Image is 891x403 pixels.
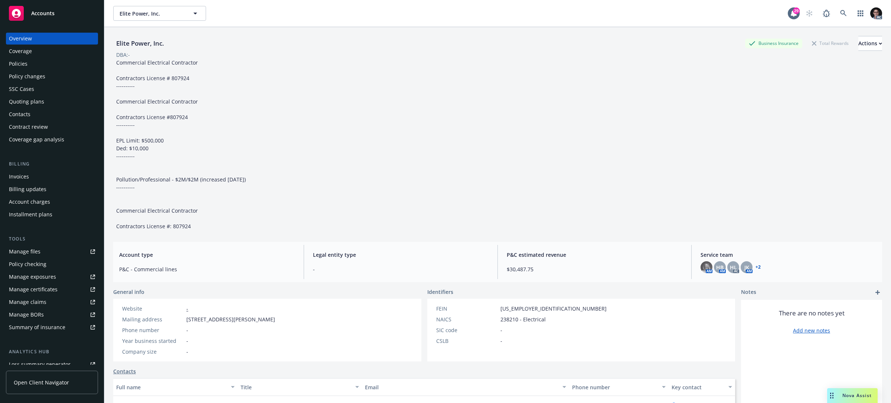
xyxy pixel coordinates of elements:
[6,83,98,95] a: SSC Cases
[241,383,351,391] div: Title
[6,348,98,356] div: Analytics hub
[436,305,497,312] div: FEIN
[500,326,502,334] span: -
[113,6,206,21] button: Elite Power, Inc.
[365,383,558,391] div: Email
[9,108,30,120] div: Contacts
[9,171,29,183] div: Invoices
[9,71,45,82] div: Policy changes
[122,337,183,345] div: Year business started
[6,196,98,208] a: Account charges
[793,327,830,334] a: Add new notes
[6,134,98,145] a: Coverage gap analysis
[9,309,44,321] div: Manage BORs
[6,96,98,108] a: Quoting plans
[436,315,497,323] div: NAICS
[313,251,489,259] span: Legal entity type
[669,378,735,396] button: Key contact
[6,160,98,168] div: Billing
[6,45,98,57] a: Coverage
[6,33,98,45] a: Overview
[122,348,183,356] div: Company size
[6,309,98,321] a: Manage BORs
[9,209,52,220] div: Installment plans
[6,284,98,295] a: Manage certificates
[119,251,295,259] span: Account type
[362,378,569,396] button: Email
[238,378,362,396] button: Title
[186,348,188,356] span: -
[120,10,184,17] span: Elite Power, Inc.
[6,235,98,243] div: Tools
[436,337,497,345] div: CSLB
[507,265,682,273] span: $30,487.75
[119,265,295,273] span: P&C - Commercial lines
[313,265,489,273] span: -
[9,284,58,295] div: Manage certificates
[6,321,98,333] a: Summary of insurance
[186,326,188,334] span: -
[672,383,724,391] div: Key contact
[116,59,246,230] span: Commercial Electrical Contractor Contractors License # 807924 ---------- Commercial Electrical Co...
[113,288,144,296] span: General info
[779,309,845,318] span: There are no notes yet
[6,121,98,133] a: Contract review
[6,358,98,370] a: Loss summary generator
[808,39,852,48] div: Total Rewards
[6,246,98,258] a: Manage files
[9,83,34,95] div: SSC Cases
[116,51,130,59] div: DBA: -
[9,358,71,370] div: Loss summary generator
[716,263,724,271] span: HB
[741,288,756,297] span: Notes
[730,263,737,271] span: HL
[793,7,800,14] div: 29
[9,258,46,270] div: Policy checking
[6,3,98,24] a: Accounts
[9,96,44,108] div: Quoting plans
[9,183,46,195] div: Billing updates
[802,6,817,21] a: Start snowing
[500,315,546,323] span: 238210 - Electrical
[6,271,98,283] span: Manage exposures
[9,58,27,70] div: Policies
[116,383,226,391] div: Full name
[858,36,882,50] div: Actions
[819,6,834,21] a: Report a Bug
[6,108,98,120] a: Contacts
[9,33,32,45] div: Overview
[853,6,868,21] a: Switch app
[858,36,882,51] button: Actions
[122,326,183,334] div: Phone number
[186,305,188,312] a: -
[500,305,607,312] span: [US_EMPLOYER_IDENTIFICATION_NUMBER]
[9,196,50,208] div: Account charges
[744,263,749,271] span: JK
[701,261,712,273] img: photo
[9,246,40,258] div: Manage files
[836,6,851,21] a: Search
[827,388,878,403] button: Nova Assist
[186,337,188,345] span: -
[507,251,682,259] span: P&C estimated revenue
[9,134,64,145] div: Coverage gap analysis
[9,271,56,283] div: Manage exposures
[9,296,46,308] div: Manage claims
[9,121,48,133] div: Contract review
[14,379,69,386] span: Open Client Navigator
[9,321,65,333] div: Summary of insurance
[113,378,238,396] button: Full name
[6,183,98,195] a: Billing updates
[6,171,98,183] a: Invoices
[827,388,836,403] div: Drag to move
[6,58,98,70] a: Policies
[572,383,657,391] div: Phone number
[701,251,876,259] span: Service team
[6,258,98,270] a: Policy checking
[186,315,275,323] span: [STREET_ADDRESS][PERSON_NAME]
[870,7,882,19] img: photo
[745,39,802,48] div: Business Insurance
[9,45,32,57] div: Coverage
[6,209,98,220] a: Installment plans
[436,326,497,334] div: SIC code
